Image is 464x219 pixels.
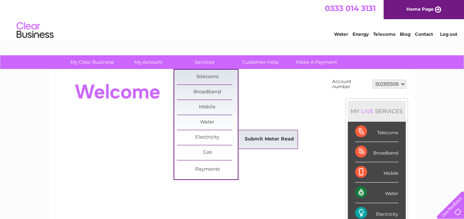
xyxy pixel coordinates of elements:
[330,77,371,91] td: Account number
[177,145,238,160] a: Gas
[440,31,457,37] a: Log out
[286,55,347,69] a: Make A Payment
[373,31,395,37] a: Telecoms
[334,31,348,37] a: Water
[62,55,123,69] a: My Clear Business
[355,182,398,203] div: Water
[348,101,406,122] div: MY SERVICES
[177,115,238,130] a: Water
[239,132,300,147] a: Submit Meter Read
[177,100,238,115] a: Mobile
[174,55,235,69] a: Services
[58,4,407,36] div: Clear Business is a trading name of Verastar Limited (registered in [GEOGRAPHIC_DATA] No. 3667643...
[230,55,291,69] a: Customer Help
[353,31,369,37] a: Energy
[325,4,376,13] a: 0333 014 3131
[355,122,398,142] div: Telecoms
[118,55,179,69] a: My Account
[355,142,398,162] div: Broadband
[16,19,54,42] img: logo.png
[360,108,375,115] div: LIVE
[177,130,238,145] a: Electricity
[177,162,238,177] a: Payments
[415,31,433,37] a: Contact
[355,162,398,182] div: Mobile
[177,70,238,84] a: Telecoms
[177,85,238,100] a: Broadband
[400,31,410,37] a: Blog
